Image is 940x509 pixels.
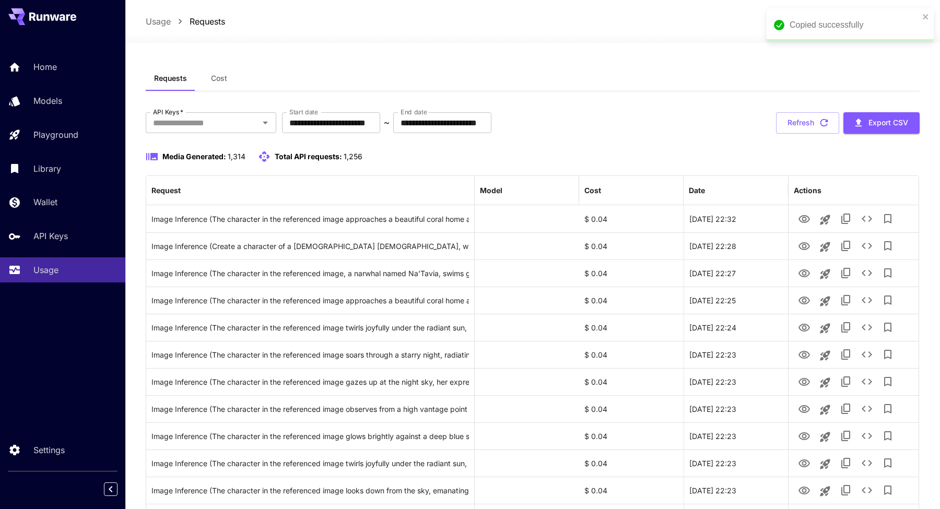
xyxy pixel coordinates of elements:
div: Date [689,186,705,195]
button: View [794,398,815,419]
span: Media Generated: [162,152,226,161]
div: 23 Sep, 2025 22:23 [684,477,788,504]
button: Collapse sidebar [104,482,118,496]
button: See details [856,317,877,338]
div: Click to copy prompt [151,260,469,287]
button: Add to library [877,317,898,338]
label: Start date [289,108,318,116]
span: 1,256 [344,152,362,161]
div: Request [151,186,181,195]
button: Add to library [877,425,898,446]
button: Launch in playground [815,291,836,312]
p: Wallet [33,196,57,208]
span: 1,314 [228,152,245,161]
button: See details [856,453,877,474]
button: Launch in playground [815,318,836,339]
div: 23 Sep, 2025 22:25 [684,287,788,314]
div: Collapse sidebar [112,480,125,499]
button: See details [856,371,877,392]
button: Add to library [877,480,898,501]
button: Launch in playground [815,372,836,393]
button: close [922,13,930,21]
p: Models [33,94,62,107]
p: Usage [33,264,58,276]
div: Model [480,186,502,195]
button: View [794,371,815,392]
button: Copy TaskUUID [836,290,856,311]
span: Cost [211,74,227,83]
button: View [794,344,815,365]
p: Home [33,61,57,73]
button: Copy TaskUUID [836,263,856,283]
div: $ 0.04 [579,477,684,504]
button: See details [856,344,877,365]
button: View [794,316,815,338]
button: View [794,289,815,311]
button: See details [856,480,877,501]
div: 23 Sep, 2025 22:28 [684,232,788,259]
div: 23 Sep, 2025 22:32 [684,205,788,232]
label: End date [401,108,427,116]
button: See details [856,235,877,256]
div: Click to copy prompt [151,396,469,422]
div: 23 Sep, 2025 22:23 [684,341,788,368]
p: Library [33,162,61,175]
div: Click to copy prompt [151,423,469,449]
button: Export CSV [843,112,920,134]
button: Launch in playground [815,345,836,366]
button: Add to library [877,344,898,365]
button: Copy TaskUUID [836,371,856,392]
span: Total API requests: [275,152,342,161]
button: Launch in playground [815,454,836,475]
button: View [794,262,815,283]
p: Playground [33,128,78,141]
div: $ 0.04 [579,259,684,287]
button: Launch in playground [815,481,836,502]
p: Settings [33,444,65,456]
div: Click to copy prompt [151,369,469,395]
button: View [794,425,815,446]
button: Add to library [877,263,898,283]
button: Copy TaskUUID [836,344,856,365]
div: Click to copy prompt [151,233,469,259]
button: See details [856,208,877,229]
div: Cost [584,186,601,195]
button: Add to library [877,235,898,256]
a: Requests [190,15,225,28]
div: 23 Sep, 2025 22:23 [684,449,788,477]
button: See details [856,425,877,446]
button: See details [856,398,877,419]
button: View [794,208,815,229]
div: $ 0.04 [579,287,684,314]
button: Launch in playground [815,264,836,285]
button: View [794,479,815,501]
div: $ 0.04 [579,449,684,477]
button: Add to library [877,453,898,474]
div: 23 Sep, 2025 22:23 [684,368,788,395]
button: View [794,452,815,474]
div: $ 0.04 [579,395,684,422]
div: 23 Sep, 2025 22:23 [684,422,788,449]
button: Launch in playground [815,399,836,420]
div: 23 Sep, 2025 22:23 [684,395,788,422]
button: Launch in playground [815,209,836,230]
div: Copied successfully [790,19,919,31]
button: Refresh [776,112,839,134]
p: ~ [384,116,390,129]
div: $ 0.04 [579,205,684,232]
nav: breadcrumb [146,15,225,28]
a: Usage [146,15,171,28]
div: $ 0.04 [579,368,684,395]
button: See details [856,263,877,283]
span: Requests [154,74,187,83]
button: Add to library [877,371,898,392]
div: 23 Sep, 2025 22:24 [684,314,788,341]
div: 23 Sep, 2025 22:27 [684,259,788,287]
p: API Keys [33,230,68,242]
button: View [794,235,815,256]
button: Launch in playground [815,427,836,447]
button: Add to library [877,290,898,311]
div: $ 0.04 [579,341,684,368]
